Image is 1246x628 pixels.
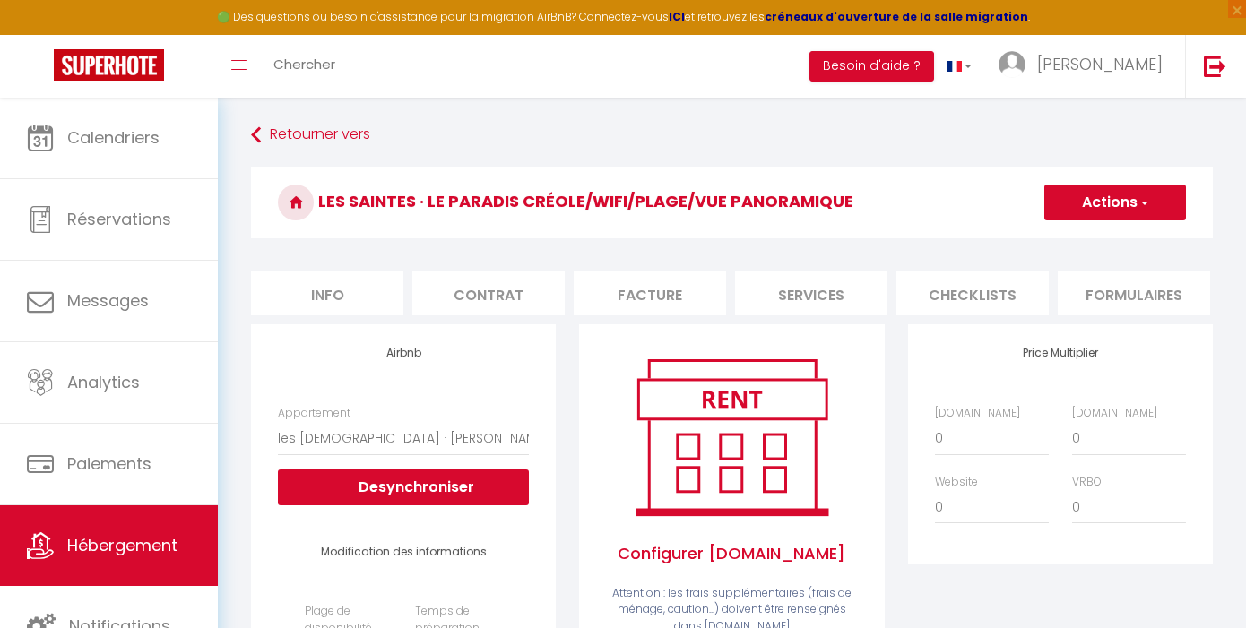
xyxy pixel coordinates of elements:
[1072,474,1102,491] label: VRBO
[67,126,160,149] span: Calendriers
[67,452,151,475] span: Paiements
[251,271,403,315] li: Info
[251,119,1213,151] a: Retourner vers
[1072,405,1157,422] label: [DOMAIN_NAME]
[278,347,529,359] h4: Airbnb
[305,546,502,558] h4: Modification des informations
[606,523,857,584] span: Configurer [DOMAIN_NAME]
[735,271,887,315] li: Services
[278,469,529,505] button: Desynchroniser
[765,9,1028,24] a: créneaux d'ouverture de la salle migration
[935,347,1186,359] h4: Price Multiplier
[896,271,1049,315] li: Checklists
[1058,271,1210,315] li: Formulaires
[574,271,726,315] li: Facture
[1037,53,1163,75] span: [PERSON_NAME]
[273,55,335,73] span: Chercher
[412,271,565,315] li: Contrat
[999,51,1025,78] img: ...
[67,208,171,230] span: Réservations
[260,35,349,98] a: Chercher
[67,371,140,393] span: Analytics
[985,35,1185,98] a: ... [PERSON_NAME]
[67,289,149,312] span: Messages
[67,534,177,556] span: Hébergement
[251,167,1213,238] h3: les saintes · Le Paradis Créole/WIFI/Plage/vue panoramique
[935,474,978,491] label: Website
[1204,55,1226,77] img: logout
[1044,185,1186,220] button: Actions
[54,49,164,81] img: Super Booking
[669,9,685,24] a: ICI
[618,351,846,523] img: rent.png
[809,51,934,82] button: Besoin d'aide ?
[935,405,1020,422] label: [DOMAIN_NAME]
[278,405,350,422] label: Appartement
